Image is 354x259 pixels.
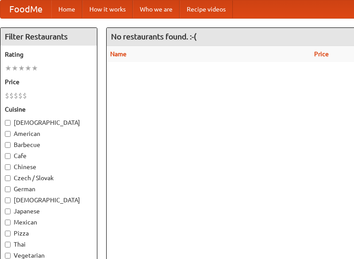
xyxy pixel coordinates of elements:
h4: Filter Restaurants [0,28,97,46]
li: $ [23,91,27,101]
input: Czech / Slovak [5,175,11,181]
label: Barbecue [5,140,92,149]
a: Home [51,0,82,18]
label: Thai [5,240,92,249]
input: Pizza [5,231,11,236]
li: ★ [18,63,25,73]
a: Recipe videos [180,0,233,18]
label: Mexican [5,218,92,227]
a: How it works [82,0,133,18]
label: Czech / Slovak [5,174,92,182]
label: Cafe [5,151,92,160]
li: $ [5,91,9,101]
li: ★ [31,63,38,73]
input: Vegetarian [5,253,11,259]
a: FoodMe [0,0,51,18]
label: American [5,129,92,138]
input: American [5,131,11,137]
a: Who we are [133,0,180,18]
input: German [5,186,11,192]
li: $ [18,91,23,101]
input: [DEMOGRAPHIC_DATA] [5,120,11,126]
label: Japanese [5,207,92,216]
a: Price [314,50,329,58]
input: Japanese [5,209,11,214]
label: Pizza [5,229,92,238]
h5: Cuisine [5,105,92,114]
input: Mexican [5,220,11,225]
li: ★ [12,63,18,73]
li: ★ [25,63,31,73]
a: Name [110,50,127,58]
input: [DEMOGRAPHIC_DATA] [5,197,11,203]
label: German [5,185,92,193]
input: Chinese [5,164,11,170]
li: $ [9,91,14,101]
label: Chinese [5,162,92,171]
li: $ [14,91,18,101]
li: ★ [5,63,12,73]
h5: Rating [5,50,92,59]
input: Thai [5,242,11,247]
input: Cafe [5,153,11,159]
h5: Price [5,77,92,86]
ng-pluralize: No restaurants found. :-( [111,32,196,41]
label: [DEMOGRAPHIC_DATA] [5,118,92,127]
input: Barbecue [5,142,11,148]
label: [DEMOGRAPHIC_DATA] [5,196,92,205]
